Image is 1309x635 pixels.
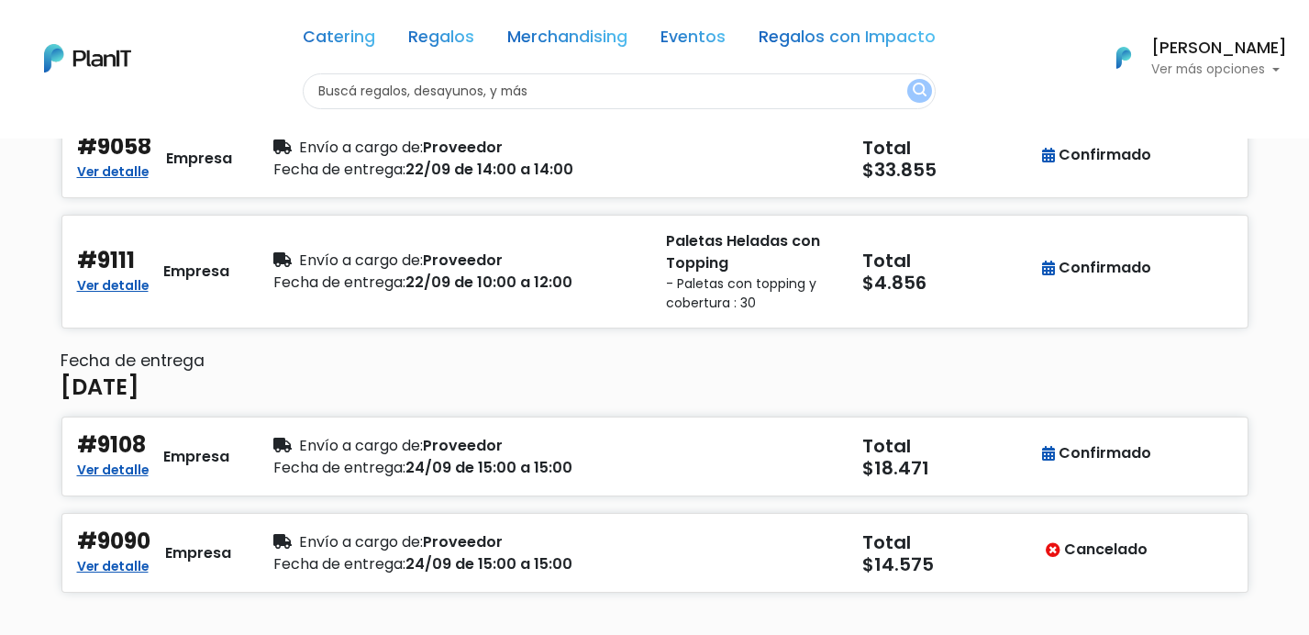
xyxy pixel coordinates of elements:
[862,531,1033,553] h5: Total
[77,134,151,161] h4: #9058
[166,148,232,170] div: Empresa
[1151,40,1287,57] h6: [PERSON_NAME]
[862,457,1037,479] h5: $18.471
[299,250,423,271] span: Envío a cargo de:
[273,272,405,293] span: Fecha de entrega:
[273,531,644,553] div: Proveedor
[1042,144,1151,166] div: Confirmado
[61,351,1249,371] h6: Fecha de entrega
[303,73,936,109] input: Buscá regalos, desayunos, y más
[862,250,1033,272] h5: Total
[1104,38,1144,78] img: PlanIt Logo
[408,29,474,51] a: Regalos
[61,214,1249,329] button: #9111 Ver detalle Empresa Envío a cargo de:Proveedor Fecha de entrega:22/09 de 10:00 a 12:00 Pale...
[77,457,149,479] a: Ver detalle
[303,29,375,51] a: Catering
[273,457,405,478] span: Fecha de entrega:
[299,435,423,456] span: Envío a cargo de:
[273,159,644,181] div: 22/09 de 14:00 a 14:00
[862,553,1037,575] h5: $14.575
[61,374,139,401] h4: [DATE]
[862,137,1033,159] h5: Total
[299,531,423,552] span: Envío a cargo de:
[660,29,726,51] a: Eventos
[77,432,146,459] h4: #9108
[77,273,149,295] a: Ver detalle
[1046,539,1148,561] div: Cancelado
[273,250,644,272] div: Proveedor
[273,553,405,574] span: Fecha de entrega:
[77,529,150,555] h4: #9090
[273,435,644,457] div: Proveedor
[273,457,644,479] div: 24/09 de 15:00 a 15:00
[163,446,229,468] div: Empresa
[273,272,644,294] div: 22/09 de 10:00 a 12:00
[862,435,1033,457] h5: Total
[1093,34,1287,82] button: PlanIt Logo [PERSON_NAME] Ver más opciones
[165,542,231,564] div: Empresa
[77,159,149,181] a: Ver detalle
[44,44,131,72] img: PlanIt Logo
[1042,257,1151,279] div: Confirmado
[507,29,627,51] a: Merchandising
[913,83,926,100] img: search_button-432b6d5273f82d61273b3651a40e1bd1b912527efae98b1b7a1b2c0702e16a8d.svg
[61,117,1249,199] button: #9058 Ver detalle Empresa Envío a cargo de:Proveedor Fecha de entrega:22/09 de 14:00 a 14:00 Tota...
[77,553,149,575] a: Ver detalle
[273,553,644,575] div: 24/09 de 15:00 a 15:00
[61,512,1249,594] button: #9090 Ver detalle Empresa Envío a cargo de:Proveedor Fecha de entrega:24/09 de 15:00 a 15:00 Tota...
[1151,63,1287,76] p: Ver más opciones
[273,159,405,180] span: Fecha de entrega:
[163,261,229,283] div: Empresa
[77,248,135,274] h4: #9111
[666,230,840,274] p: Paletas Heladas con Topping
[299,137,423,158] span: Envío a cargo de:
[1042,442,1151,464] div: Confirmado
[61,416,1249,497] button: #9108 Ver detalle Empresa Envío a cargo de:Proveedor Fecha de entrega:24/09 de 15:00 a 15:00 Tota...
[94,17,264,53] div: ¿Necesitás ayuda?
[759,29,936,51] a: Regalos con Impacto
[273,137,644,159] div: Proveedor
[862,159,1037,181] h5: $33.855
[666,274,840,313] small: - Paletas con topping y cobertura : 30
[862,272,1037,294] h5: $4.856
